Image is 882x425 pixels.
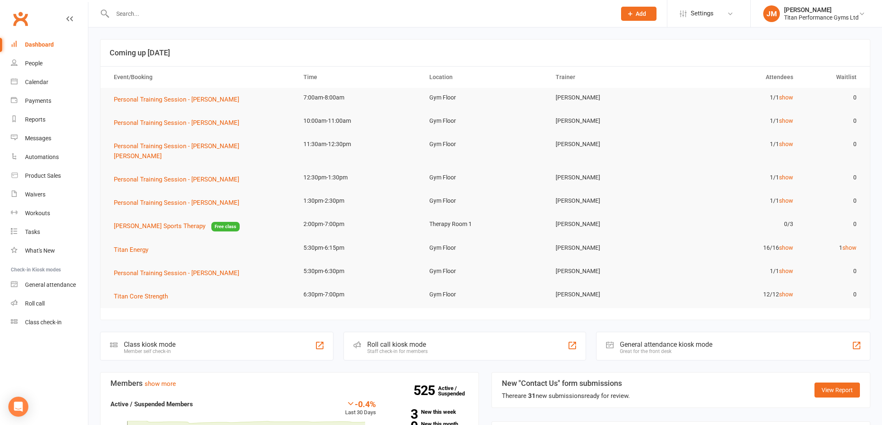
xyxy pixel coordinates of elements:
span: Titan Energy [114,246,148,254]
span: Personal Training Session - [PERSON_NAME] [114,176,239,183]
th: Event/Booking [106,67,296,88]
a: Automations [11,148,88,167]
div: General attendance kiosk mode [620,340,712,348]
strong: Active / Suspended Members [110,400,193,408]
td: Therapy Room 1 [422,214,548,234]
td: 0 [801,214,864,234]
a: 525Active / Suspended [438,379,475,403]
button: [PERSON_NAME] Sports TherapyFree class [114,221,240,231]
td: Gym Floor [422,238,548,258]
td: 16/16 [674,238,801,258]
td: 0 [801,285,864,304]
td: 1/1 [674,168,801,187]
a: show [779,117,793,124]
td: [PERSON_NAME] [548,168,674,187]
a: What's New [11,241,88,260]
a: Product Sales [11,167,88,185]
a: show [779,268,793,274]
td: [PERSON_NAME] [548,191,674,211]
h3: Members [110,379,469,388]
a: show [779,197,793,204]
th: Time [296,67,422,88]
a: Dashboard [11,35,88,54]
a: People [11,54,88,73]
div: JM [763,5,780,22]
td: 0/3 [674,214,801,234]
td: Gym Floor [422,88,548,107]
span: Personal Training Session - [PERSON_NAME] [114,199,239,206]
div: Payments [25,97,51,104]
td: [PERSON_NAME] [548,238,674,258]
td: 0 [801,111,864,131]
td: 5:30pm-6:15pm [296,238,422,258]
td: Gym Floor [422,134,548,154]
button: Personal Training Session - [PERSON_NAME] [114,118,245,128]
td: 5:30pm-6:30pm [296,261,422,281]
div: Product Sales [25,172,61,179]
td: [PERSON_NAME] [548,261,674,281]
td: 1/1 [674,261,801,281]
h3: Coming up [DATE] [110,49,861,57]
div: Waivers [25,191,45,198]
div: People [25,60,43,67]
span: [PERSON_NAME] Sports Therapy [114,222,205,230]
a: show [779,174,793,181]
strong: 31 [528,392,536,400]
button: Personal Training Session - [PERSON_NAME] [PERSON_NAME] [114,141,288,161]
a: Workouts [11,204,88,223]
td: [PERSON_NAME] [548,214,674,234]
div: What's New [25,247,55,254]
div: [PERSON_NAME] [784,6,859,14]
a: Reports [11,110,88,129]
td: 6:30pm-7:00pm [296,285,422,304]
td: Gym Floor [422,168,548,187]
button: Personal Training Session - [PERSON_NAME] [114,94,245,104]
button: Add [621,7,656,21]
a: Roll call [11,294,88,313]
td: Gym Floor [422,111,548,131]
div: Staff check-in for members [367,348,428,354]
div: Class check-in [25,319,62,326]
div: Class kiosk mode [124,340,175,348]
h3: New "Contact Us" form submissions [502,379,630,388]
td: 1:30pm-2:30pm [296,191,422,211]
div: General attendance [25,281,76,288]
th: Attendees [674,67,801,88]
td: 7:00am-8:00am [296,88,422,107]
span: Personal Training Session - [PERSON_NAME] [114,119,239,127]
div: Messages [25,135,51,142]
a: show [779,244,793,251]
strong: 3 [388,408,418,420]
span: Personal Training Session - [PERSON_NAME] [PERSON_NAME] [114,142,239,160]
a: Messages [11,129,88,148]
a: Class kiosk mode [11,313,88,332]
div: Calendar [25,79,48,85]
div: Open Intercom Messenger [8,397,28,417]
a: show [779,291,793,298]
div: -0.4% [345,399,376,408]
span: Settings [691,4,714,23]
a: show [779,94,793,101]
button: Titan Core Strength [114,291,174,301]
div: Titan Performance Gyms Ltd [784,14,859,21]
a: 3New this week [388,409,469,415]
input: Search... [110,8,610,20]
td: [PERSON_NAME] [548,134,674,154]
a: Clubworx [10,8,31,29]
td: 0 [801,191,864,211]
td: [PERSON_NAME] [548,111,674,131]
a: Tasks [11,223,88,241]
th: Trainer [548,67,674,88]
span: Add [636,10,646,17]
span: Personal Training Session - [PERSON_NAME] [114,96,239,103]
div: Last 30 Days [345,399,376,417]
a: Payments [11,92,88,110]
div: Roll call [25,300,45,307]
td: 1/1 [674,111,801,131]
button: Personal Training Session - [PERSON_NAME] [114,198,245,208]
div: Reports [25,116,45,123]
td: 1/1 [674,191,801,211]
td: 0 [801,134,864,154]
a: show [842,244,857,251]
td: Gym Floor [422,285,548,304]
